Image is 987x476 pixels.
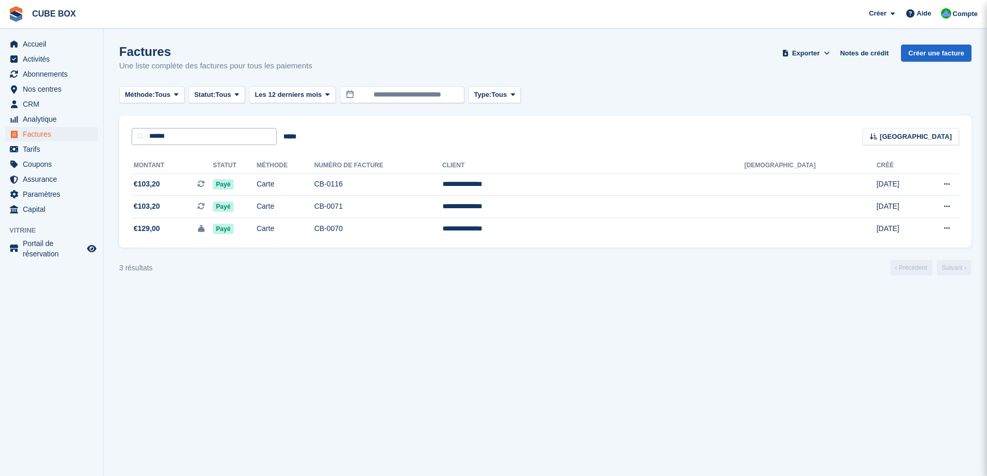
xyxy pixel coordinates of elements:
span: Exporter [792,48,820,59]
a: menu [5,52,98,66]
span: Tous [491,90,507,100]
button: Les 12 derniers mois [249,86,336,104]
span: Aide [917,8,931,19]
a: menu [5,97,98,111]
button: Exporter [780,45,832,62]
span: Coupons [23,157,85,171]
a: Créer une facture [901,45,971,62]
h1: Factures [119,45,312,59]
span: Tarifs [23,142,85,156]
a: menu [5,202,98,217]
span: Nos centres [23,82,85,96]
a: menu [5,142,98,156]
td: [DATE] [877,196,919,218]
th: Numéro de facture [314,157,442,174]
span: Payé [213,224,234,234]
span: Accueil [23,37,85,51]
a: CUBE BOX [28,5,80,22]
span: Compte [953,9,978,19]
a: menu [5,238,98,259]
th: Statut [213,157,256,174]
span: Paramètres [23,187,85,201]
a: menu [5,37,98,51]
td: [DATE] [877,218,919,239]
td: Carte [256,174,314,196]
a: menu [5,127,98,141]
span: Méthode: [125,90,155,100]
img: Cube Box [941,8,951,19]
span: Vitrine [9,225,103,236]
span: Abonnements [23,67,85,81]
span: Statut: [194,90,216,100]
a: menu [5,157,98,171]
td: CB-0071 [314,196,442,218]
span: €129,00 [134,223,160,234]
span: Capital [23,202,85,217]
span: Créer [869,8,886,19]
th: Montant [132,157,213,174]
div: 3 résultats [119,263,153,273]
span: Analytique [23,112,85,126]
a: Notes de crédit [836,45,893,62]
a: menu [5,67,98,81]
span: Factures [23,127,85,141]
button: Statut: Tous [189,86,245,104]
img: stora-icon-8386f47178a22dfd0bd8f6a31ec36ba5ce8667c1dd55bd0f319d3a0aa187defe.svg [8,6,24,22]
a: menu [5,172,98,186]
span: Tous [216,90,231,100]
a: Précédent [890,260,933,276]
td: CB-0070 [314,218,442,239]
nav: Page [888,260,974,276]
span: Payé [213,201,234,212]
span: Portail de réservation [23,238,85,259]
button: Type: Tous [468,86,521,104]
td: Carte [256,196,314,218]
td: CB-0116 [314,174,442,196]
th: Client [442,157,745,174]
span: Tous [155,90,170,100]
a: menu [5,82,98,96]
span: Payé [213,179,234,190]
a: menu [5,112,98,126]
span: Les 12 derniers mois [255,90,322,100]
a: Suivant [937,260,971,276]
td: [DATE] [877,174,919,196]
span: €103,20 [134,179,160,190]
td: Carte [256,218,314,239]
p: Une liste complète des factures pour tous les paiements [119,60,312,72]
a: Boutique d'aperçu [85,242,98,255]
a: menu [5,187,98,201]
span: Assurance [23,172,85,186]
span: €103,20 [134,201,160,212]
span: Activités [23,52,85,66]
button: Méthode: Tous [119,86,184,104]
span: Type: [474,90,492,100]
th: Méthode [256,157,314,174]
th: [DEMOGRAPHIC_DATA] [745,157,877,174]
span: [GEOGRAPHIC_DATA] [880,132,952,142]
th: Créé [877,157,919,174]
span: CRM [23,97,85,111]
